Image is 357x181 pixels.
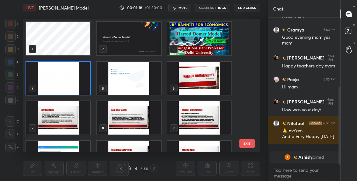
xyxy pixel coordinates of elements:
[282,28,286,32] img: no-rating-badge.077c3623.svg
[293,156,297,159] img: no-rating-badge.077c3623.svg
[353,5,355,10] p: T
[167,62,231,95] img: 1757075658V77OZ1.pdf
[140,166,142,170] div: /
[167,22,231,55] img: 17570756322SWNV7.pdf
[326,54,335,62] div: 6:03 PM
[5,44,18,54] div: 3
[97,62,161,95] img: 1757075658V77OZ1.pdf
[286,26,304,33] h6: Gramya
[5,82,18,93] div: 6
[312,155,324,160] span: joined
[268,0,288,17] p: Chat
[284,154,291,160] img: 8c90213d774e45cca6873cbe2e4a79dd.67553824_3
[5,31,18,42] div: 2
[26,101,90,135] img: 1757075658V77OZ1.pdf
[273,120,280,127] img: default.png
[326,98,335,106] div: 6:04 PM
[298,155,312,160] span: Ashish
[234,4,260,11] button: End Class
[5,19,18,29] div: 1
[133,166,139,170] div: 4
[26,141,90,174] img: 1757075658V77OZ1.pdf
[282,63,335,69] div: Happy teachers day mam
[282,57,286,60] img: no-rating-badge.077c3623.svg
[286,76,299,83] h6: Pooja
[324,28,335,32] div: 6:03 PM
[286,120,304,127] h6: Nilutpal
[195,4,230,11] button: CLASS SETTINGS
[286,99,324,105] h6: [PERSON_NAME]
[282,84,335,90] div: Hi mam
[282,128,335,140] div: 🙏 ma'am And a Very Happy [DATE]
[273,55,280,61] img: 864e83f16b6440bea58e616b77727d96.jpg
[168,4,191,11] button: mute
[97,101,161,135] img: 1757075658V77OZ1.pdf
[167,141,231,174] img: 1757075658V77OZ1.pdf
[239,139,255,148] button: EXIT
[143,165,148,171] div: 86
[5,57,18,67] div: 4
[23,19,249,152] div: grid
[97,22,161,55] img: 764326f4-8a54-11f0-a1cd-7eeab027ea22.jpg
[97,141,161,174] img: 1757075658V77OZ1.pdf
[273,76,280,83] img: 3
[323,122,335,125] div: 6:04 PM
[26,62,90,95] img: 1757075658V77OZ1.pdf
[353,41,355,45] p: G
[167,101,231,135] img: 1757075658V77OZ1.pdf
[5,116,19,127] div: C
[282,101,286,104] img: no-rating-badge.077c3623.svg
[5,129,19,139] div: X
[282,34,335,46] div: Good evening mam yes mam
[282,78,286,81] img: no-rating-badge.077c3623.svg
[178,5,187,10] span: mute
[282,107,335,113] div: How was your day?
[5,142,19,152] div: Z
[286,55,324,61] h6: [PERSON_NAME]
[268,17,340,165] div: grid
[5,95,18,105] div: 7
[273,27,280,33] img: default.png
[309,122,322,125] img: iconic-dark.1390631f.png
[353,23,355,28] p: D
[39,5,89,11] h4: [PERSON_NAME] Model
[273,99,280,105] img: 864e83f16b6440bea58e616b77727d96.jpg
[5,70,18,80] div: 5
[23,4,36,11] div: LIVE
[282,122,286,125] img: no-rating-badge.077c3623.svg
[324,78,335,81] div: 6:03 PM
